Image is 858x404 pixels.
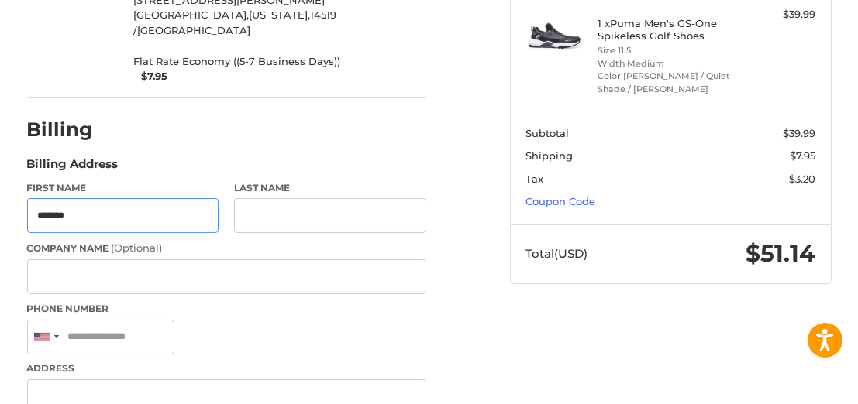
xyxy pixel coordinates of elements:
[137,24,250,36] span: [GEOGRAPHIC_DATA]
[27,361,426,375] label: Address
[598,44,739,57] li: Size 11.5
[133,54,340,70] span: Flat Rate Economy ((5-7 Business Days))
[28,320,64,354] div: United States: +1
[27,118,118,142] h2: Billing
[133,9,249,21] span: [GEOGRAPHIC_DATA],
[525,149,573,162] span: Shipping
[133,69,167,84] span: $7.95
[525,173,543,185] span: Tax
[27,241,426,256] label: Company Name
[27,181,219,195] label: First Name
[525,127,569,139] span: Subtotal
[746,239,815,268] span: $51.14
[598,57,739,70] li: Width Medium
[525,195,595,207] a: Coupon Code
[27,156,119,180] legend: Billing Address
[790,149,815,162] span: $7.95
[249,9,310,21] span: [US_STATE],
[133,9,336,36] span: 14519 /
[27,302,426,316] label: Phone Number
[783,127,815,139] span: $39.99
[743,7,816,22] div: $39.99
[112,241,163,254] small: (Optional)
[234,181,426,195] label: Last Name
[598,17,739,43] h4: 1 x Puma Men's GS-One Spikeless Golf Shoes
[598,70,739,95] li: Color [PERSON_NAME] / Quiet Shade / [PERSON_NAME]
[525,246,588,261] span: Total (USD)
[789,173,815,185] span: $3.20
